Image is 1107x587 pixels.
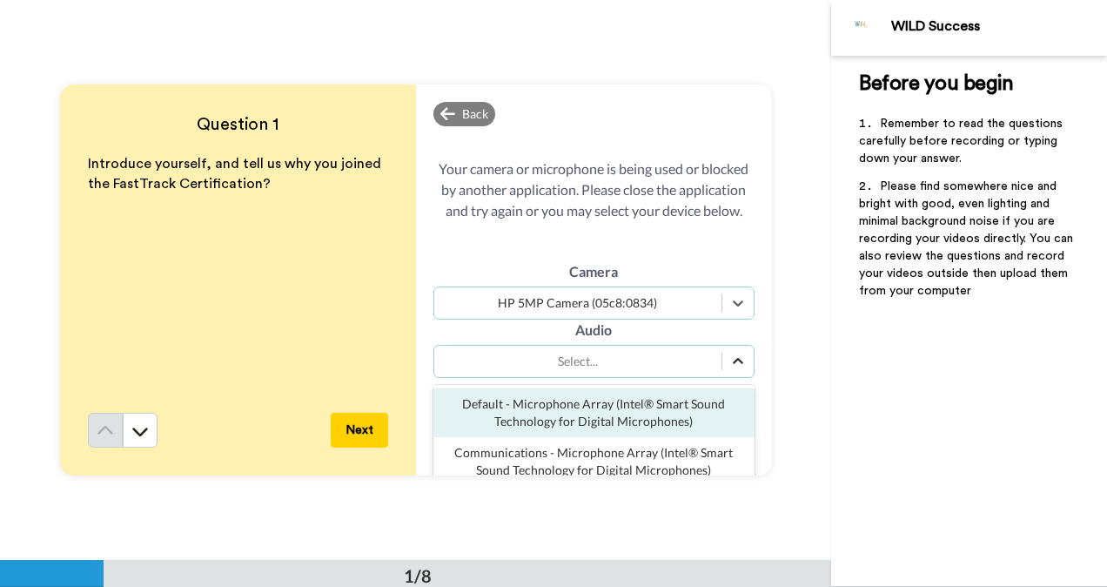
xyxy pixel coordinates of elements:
[433,159,755,221] span: Your camera or microphone is being used or blocked by another application. Please close the appli...
[859,118,1066,165] span: Remember to read the questions carefully before recording or typing down your answer.
[433,102,496,126] div: Back
[575,320,612,341] label: Audio
[331,413,388,448] button: Next
[859,180,1077,297] span: Please find somewhere nice and bright with good, even lighting and minimal background noise if yo...
[891,18,1106,35] div: WILD Success
[433,437,755,486] div: Communications - Microphone Array (Intel® Smart Sound Technology for Digital Microphones)
[433,388,755,437] div: Default - Microphone Array (Intel® Smart Sound Technology for Digital Microphones)
[88,157,385,191] span: Introduce yourself, and tell us why you joined the FastTrack Certification?
[574,378,614,395] label: Quality
[569,261,618,282] label: Camera
[462,105,488,123] span: Back
[841,7,882,49] img: Profile Image
[443,353,713,370] div: Select...
[88,112,388,137] h4: Question 1
[443,294,713,312] div: HP 5MP Camera (05c8:0834)
[859,73,1013,94] span: Before you begin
